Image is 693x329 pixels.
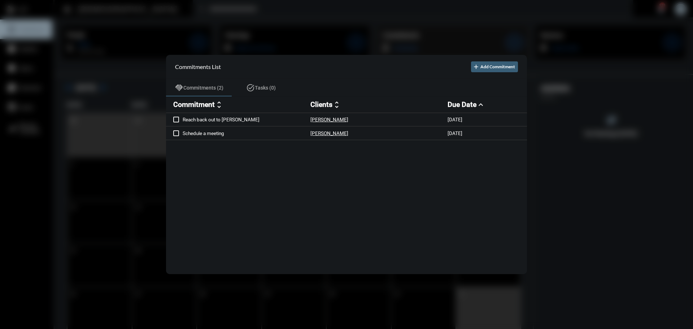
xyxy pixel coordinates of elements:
p: Reach back out to [PERSON_NAME] [183,117,310,122]
span: Commitments (2) [183,85,223,91]
mat-icon: task_alt [246,83,255,92]
mat-icon: unfold_more [332,100,341,109]
mat-icon: handshake [175,83,183,92]
h2: Commitment [173,100,215,109]
h2: Commitments List [175,63,221,70]
p: [PERSON_NAME] [310,117,348,122]
h2: Clients [310,100,332,109]
p: [DATE] [448,130,462,136]
span: Tasks (0) [255,85,276,91]
button: Add Commitment [471,61,518,72]
h2: Due Date [448,100,476,109]
mat-icon: unfold_more [215,100,223,109]
mat-icon: add [472,63,480,70]
mat-icon: expand_less [476,100,485,109]
p: [DATE] [448,117,462,122]
p: Schedule a meeting [183,130,310,136]
p: [PERSON_NAME] [310,130,348,136]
